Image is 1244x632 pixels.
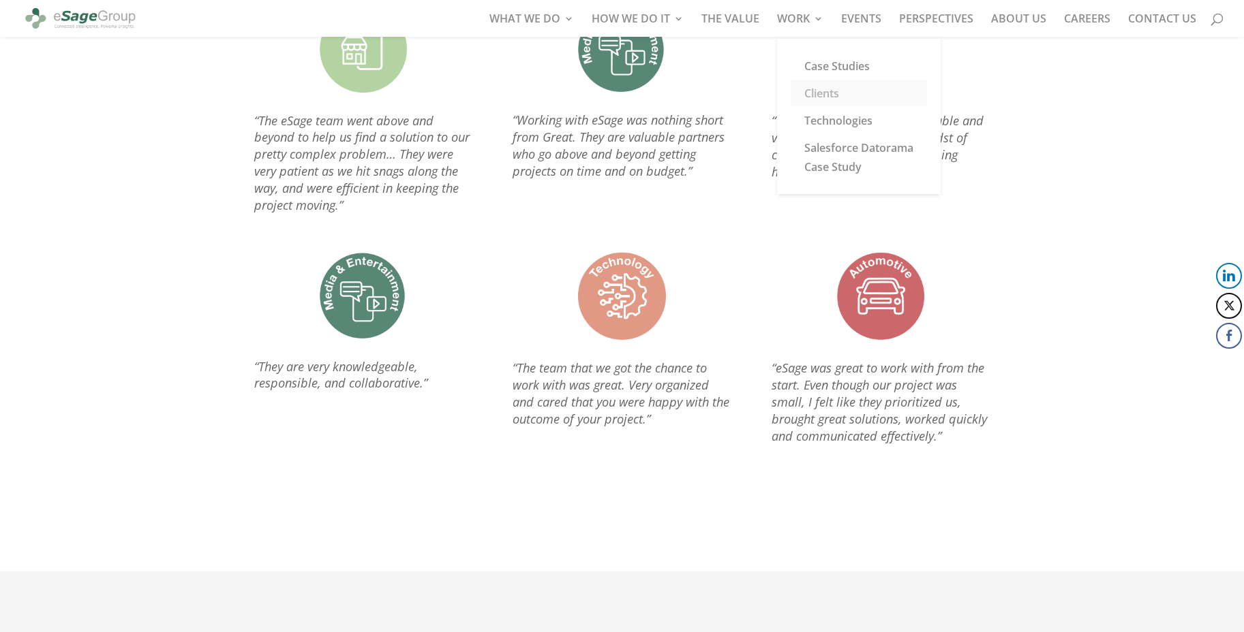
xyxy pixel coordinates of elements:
a: WHAT WE DO [489,14,574,37]
em: “The team that we got the chance to work with was great. Very organized and cared that you were h... [513,360,729,426]
button: LinkedIn Share [1216,263,1242,289]
a: Clients [791,80,927,107]
a: Technologies [791,107,927,134]
a: THE VALUE [701,14,759,37]
a: HOW WE DO IT [592,14,684,37]
i: “They are very knowledgeable, responsible, and collaborative.” [254,358,427,392]
em: “The eSage team went above and beyond to help us find a solution to our pretty complex problem… T... [254,112,470,213]
button: Facebook Share [1216,323,1242,349]
a: ABOUT US [991,14,1046,37]
a: EVENTS [841,14,881,37]
button: Twitter Share [1216,293,1242,319]
em: “Working with eSage was nothing short from Great. They are valuable partners who go above and bey... [513,112,725,178]
a: PERSPECTIVES [899,14,973,37]
a: Case Studies [791,52,927,80]
img: eSage Group [23,3,138,34]
em: “eSage was great to work with from the start. Even though our project was small, I felt like they... [772,360,987,443]
em: “The team is highly knowledgeable and very supportive. Further, in midst of challenges they lend ... [772,112,984,179]
a: CONTACT US [1128,14,1196,37]
a: CAREERS [1064,14,1110,37]
a: WORK [777,14,823,37]
a: Salesforce Datorama Case Study [791,134,927,180]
